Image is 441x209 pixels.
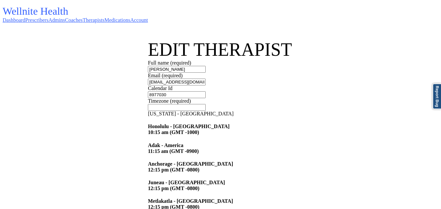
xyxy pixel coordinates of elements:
[148,167,438,173] div: 12:15 pm (GMT -0800)
[148,39,438,60] div: Edit Therapist
[148,124,438,135] h4: Honolulu - [GEOGRAPHIC_DATA]
[148,180,438,191] h4: Juneau - [GEOGRAPHIC_DATA]
[3,17,25,23] a: Dashboard
[65,17,83,23] a: Coaches
[148,60,191,66] label: Full name (required)
[25,17,48,23] a: Prescribers
[3,5,148,17] div: Wellnite Health
[148,186,438,191] div: 12:15 pm (GMT -0800)
[148,79,206,85] input: Email address
[148,111,438,117] div: [US_STATE] - [GEOGRAPHIC_DATA]
[433,83,441,109] a: Report Bug
[148,66,206,73] input: Full name
[48,17,65,23] a: Admins
[104,17,130,23] a: Medications
[148,85,172,91] label: Calendar Id
[148,142,438,154] h4: Adak - America
[148,161,438,173] h4: Anchorage - [GEOGRAPHIC_DATA]
[148,73,182,78] label: Email (required)
[148,91,206,98] input: Calendar Id
[148,98,191,104] label: Timezone (required)
[83,17,104,23] a: Therapists
[148,129,438,135] div: 10:15 am (GMT -1000)
[148,148,438,154] div: 11:15 am (GMT -0900)
[130,17,148,23] a: Account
